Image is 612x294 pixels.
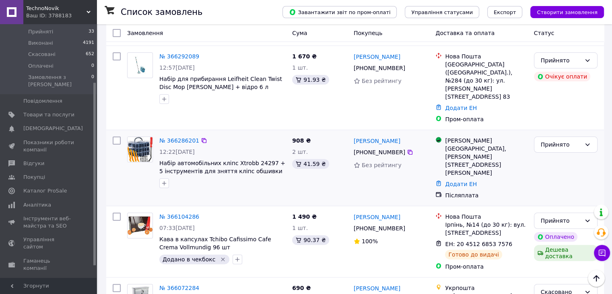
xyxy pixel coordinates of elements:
[127,52,153,78] a: Фото товару
[292,225,308,231] span: 1 шт.
[23,215,74,230] span: Інструменти веб-майстра та SEO
[91,62,94,70] span: 0
[159,137,199,144] a: № 366286201
[159,225,195,231] span: 07:33[DATE]
[23,236,74,251] span: Управління сайтом
[522,8,604,15] a: Створити замовлення
[26,5,87,12] span: TechnoNovik
[541,56,581,65] div: Прийнято
[445,284,527,292] div: Укрпошта
[23,174,45,181] span: Покупці
[445,105,477,111] a: Додати ЕН
[159,160,285,174] a: Набір автомобільних кліпс Xtrobb 24297 + 5 інструментів для зняття кліпс обшивки
[292,53,317,60] span: 1 670 ₴
[121,7,202,17] h1: Список замовлень
[292,64,308,71] span: 1 шт.
[534,232,577,242] div: Оплачено
[534,245,598,261] div: Дешева доставка
[23,187,67,195] span: Каталог ProSale
[362,78,402,84] span: Без рейтингу
[159,285,199,291] a: № 366072284
[588,270,605,287] button: Наверх
[362,162,402,168] span: Без рейтингу
[83,39,94,47] span: 4191
[354,53,400,61] a: [PERSON_NAME]
[159,53,199,60] a: № 366292089
[594,245,610,261] button: Чат з покупцем
[28,39,53,47] span: Виконані
[352,62,407,74] div: [PHONE_NUMBER]
[292,149,308,155] span: 2 шт.
[352,147,407,158] div: [PHONE_NUMBER]
[541,140,581,149] div: Прийнято
[292,75,329,85] div: 91.93 ₴
[445,60,527,101] div: [GEOGRAPHIC_DATA] ([GEOGRAPHIC_DATA].), №284 (до 30 кг): ул. [PERSON_NAME][STREET_ADDRESS] 83
[292,235,329,245] div: 90.37 ₴
[23,125,83,132] span: [DEMOGRAPHIC_DATA]
[127,30,163,36] span: Замовлення
[28,51,56,58] span: Скасовані
[445,181,477,187] a: Додати ЕН
[405,6,479,18] button: Управління статусами
[445,137,527,145] div: [PERSON_NAME]
[128,137,152,162] img: Фото товару
[289,8,390,16] span: Завантажити звіт по пром-оплаті
[487,6,523,18] button: Експорт
[127,213,153,238] a: Фото товару
[23,201,51,209] span: Аналітика
[86,51,94,58] span: 652
[23,139,74,153] span: Показники роботи компанії
[28,28,53,35] span: Прийняті
[541,216,581,225] div: Прийнято
[26,12,97,19] div: Ваш ID: 3788183
[445,221,527,237] div: Ірпінь, №14 (до 30 кг): вул. [STREET_ADDRESS]
[292,159,329,169] div: 41.59 ₴
[445,52,527,60] div: Нова Пошта
[159,213,199,220] a: № 366104286
[292,30,307,36] span: Cума
[445,191,527,199] div: Післяплата
[128,56,152,75] img: Фото товару
[445,145,527,177] div: [GEOGRAPHIC_DATA], [PERSON_NAME][STREET_ADDRESS][PERSON_NAME]
[89,28,94,35] span: 33
[411,9,473,15] span: Управління статусами
[159,64,195,71] span: 12:57[DATE]
[163,256,215,263] span: Додано в чекбокс
[292,137,311,144] span: 908 ₴
[91,74,94,88] span: 0
[23,257,74,272] span: Гаманець компанії
[445,213,527,221] div: Нова Пошта
[127,137,153,162] a: Фото товару
[292,213,317,220] span: 1 490 ₴
[537,9,598,15] span: Створити замовлення
[352,223,407,234] div: [PHONE_NUMBER]
[445,263,527,271] div: Пром-оплата
[534,30,554,36] span: Статус
[282,6,397,18] button: Завантажити звіт по пром-оплаті
[445,250,502,259] div: Готово до видачі
[159,76,282,90] a: Набір для прибирання Leifheit Clean Twist Disc Mop [PERSON_NAME] + відро 6 л
[534,72,591,81] div: Очікує оплати
[159,149,195,155] span: 12:22[DATE]
[220,256,226,263] svg: Видалити мітку
[28,62,54,70] span: Оплачені
[23,97,62,105] span: Повідомлення
[445,241,512,247] span: ЕН: 20 4512 6853 7576
[435,30,495,36] span: Доставка та оплата
[354,30,382,36] span: Покупець
[362,238,378,244] span: 100%
[354,284,400,292] a: [PERSON_NAME]
[354,137,400,145] a: [PERSON_NAME]
[23,111,74,118] span: Товари та послуги
[28,74,91,88] span: Замовлення з [PERSON_NAME]
[354,213,400,221] a: [PERSON_NAME]
[159,236,271,251] a: Кава в капсулах Tchibo Cafissimo Cafe Crema Vollmundig 96 шт
[292,285,311,291] span: 690 ₴
[128,216,152,234] img: Фото товару
[445,115,527,123] div: Пром-оплата
[530,6,604,18] button: Створити замовлення
[494,9,516,15] span: Експорт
